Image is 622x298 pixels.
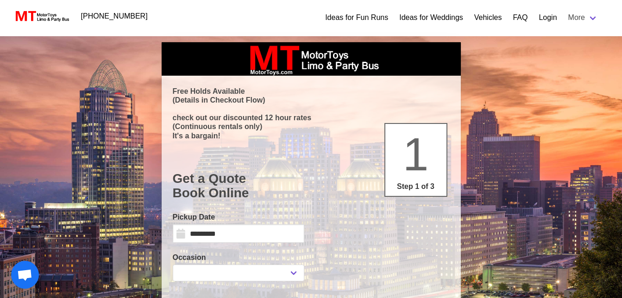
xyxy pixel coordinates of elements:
p: check out our discounted 12 hour rates [173,113,450,122]
p: (Details in Checkout Flow) [173,96,450,104]
img: MotorToys Logo [13,10,70,23]
p: Step 1 of 3 [389,181,443,192]
p: Free Holds Available [173,87,450,96]
div: Open chat [11,261,39,289]
label: Occasion [173,252,304,263]
p: (Continuous rentals only) [173,122,450,131]
a: [PHONE_NUMBER] [75,7,153,26]
img: box_logo_brand.jpeg [242,42,381,76]
span: 1 [403,128,429,180]
a: Ideas for Weddings [399,12,463,23]
a: More [563,8,603,27]
a: Ideas for Fun Runs [325,12,388,23]
a: Vehicles [474,12,502,23]
label: Pickup Date [173,212,304,223]
h1: Get a Quote Book Online [173,171,450,201]
a: Login [539,12,557,23]
a: FAQ [513,12,528,23]
p: It's a bargain! [173,131,450,140]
